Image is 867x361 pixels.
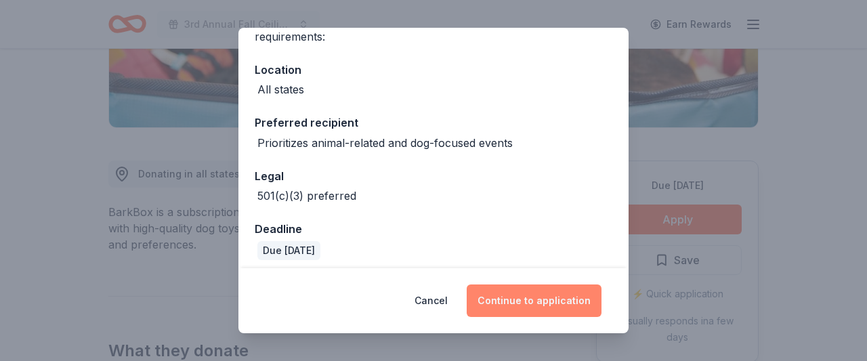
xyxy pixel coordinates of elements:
div: Deadline [255,220,612,238]
button: Cancel [415,284,448,317]
div: Preferred recipient [255,114,612,131]
div: Due [DATE] [257,241,320,260]
div: 501(c)(3) preferred [257,188,356,204]
div: Location [255,61,612,79]
button: Continue to application [467,284,601,317]
div: All states [257,81,304,98]
div: Before applying, please make sure you fulfill the following requirements: [255,12,612,45]
div: Legal [255,167,612,185]
div: Prioritizes animal-related and dog-focused events [257,135,513,151]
